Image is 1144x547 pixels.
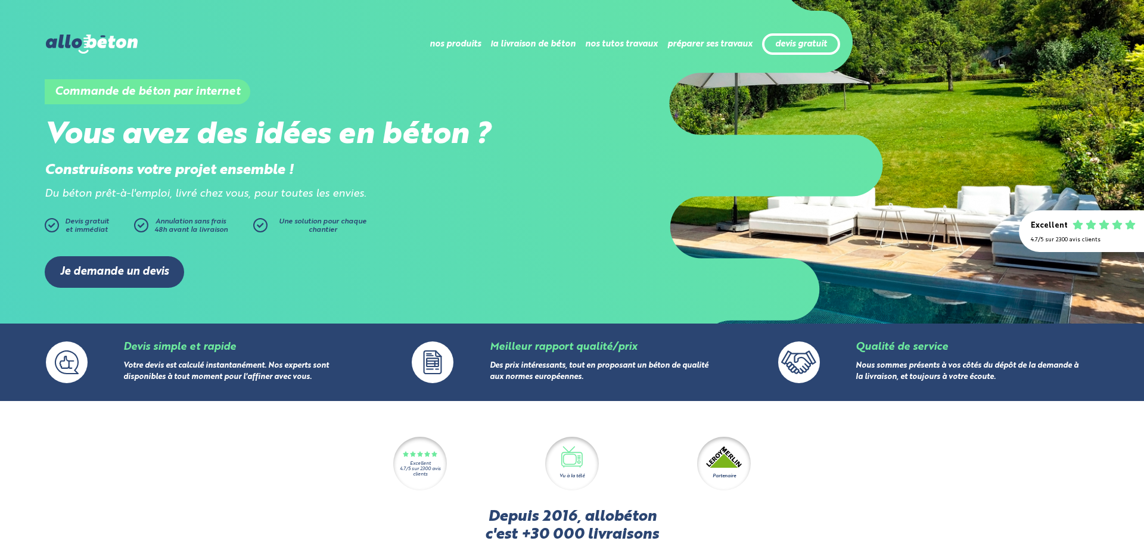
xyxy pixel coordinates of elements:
h1: Commande de béton par internet [45,79,250,104]
div: Partenaire [713,473,736,480]
a: Devis gratuitet immédiat [45,218,128,238]
a: Annulation sans frais48h avant la livraison [134,218,253,238]
span: Devis gratuit et immédiat [65,218,109,234]
div: Vu à la télé [559,473,585,480]
a: Qualité de service [856,342,948,352]
a: devis gratuit [775,39,827,49]
div: Excellent [410,461,431,467]
a: Je demande un devis [45,256,184,288]
a: Des prix intéressants, tout en proposant un béton de qualité aux normes européennes. [490,362,708,381]
li: la livraison de béton [490,30,576,58]
li: préparer ses travaux [667,30,753,58]
div: 4.7/5 sur 2300 avis clients [1031,237,1132,243]
span: Une solution pour chaque chantier [279,218,366,234]
div: 4.7/5 sur 2300 avis clients [393,467,447,477]
a: Une solution pour chaque chantier [253,218,372,238]
a: Nous sommes présents à vos côtés du dépôt de la demande à la livraison, et toujours à votre écoute. [856,362,1078,381]
li: nos tutos travaux [585,30,658,58]
img: allobéton [46,35,138,54]
strong: Construisons votre projet ensemble ! [45,163,294,178]
a: Votre devis est calculé instantanément. Nos experts sont disponibles à tout moment pour l'affiner... [123,362,329,381]
li: nos produits [430,30,481,58]
div: Excellent [1031,222,1068,231]
i: Du béton prêt-à-l'emploi, livré chez vous, pour toutes les envies. [45,189,366,199]
span: Annulation sans frais 48h avant la livraison [154,218,228,234]
a: Meilleur rapport qualité/prix [490,342,637,352]
a: Devis simple et rapide [123,342,236,352]
h2: Vous avez des idées en béton ? [45,118,572,153]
